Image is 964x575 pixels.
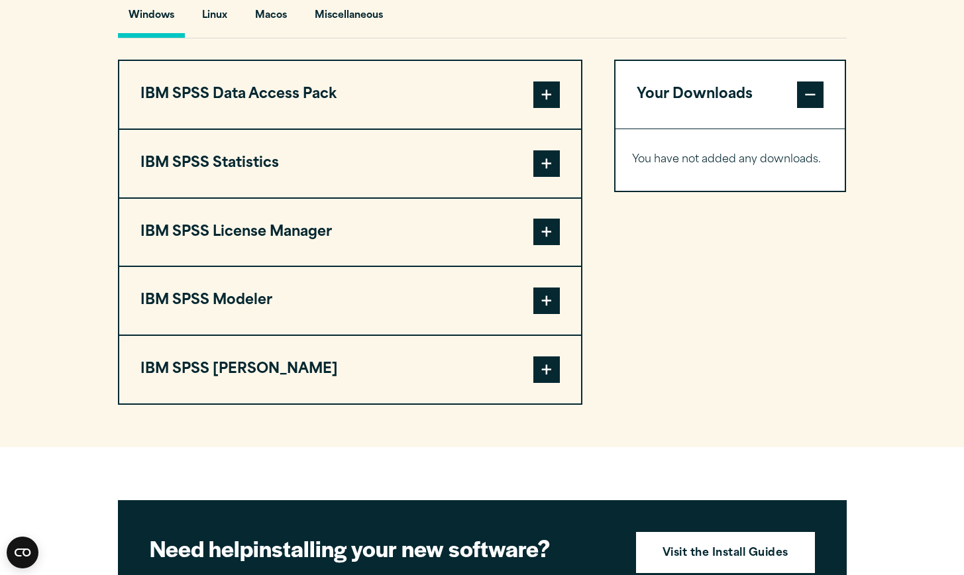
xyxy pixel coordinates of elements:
[632,150,829,170] p: You have not added any downloads.
[119,336,581,403] button: IBM SPSS [PERSON_NAME]
[663,545,788,562] strong: Visit the Install Guides
[119,61,581,129] button: IBM SPSS Data Access Pack
[616,61,845,129] button: Your Downloads
[616,129,845,191] div: Your Downloads
[150,532,253,564] strong: Need help
[119,199,581,266] button: IBM SPSS License Manager
[7,537,38,568] button: Open CMP widget
[636,532,815,573] a: Visit the Install Guides
[150,533,614,563] h2: installing your new software?
[119,267,581,335] button: IBM SPSS Modeler
[119,130,581,197] button: IBM SPSS Statistics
